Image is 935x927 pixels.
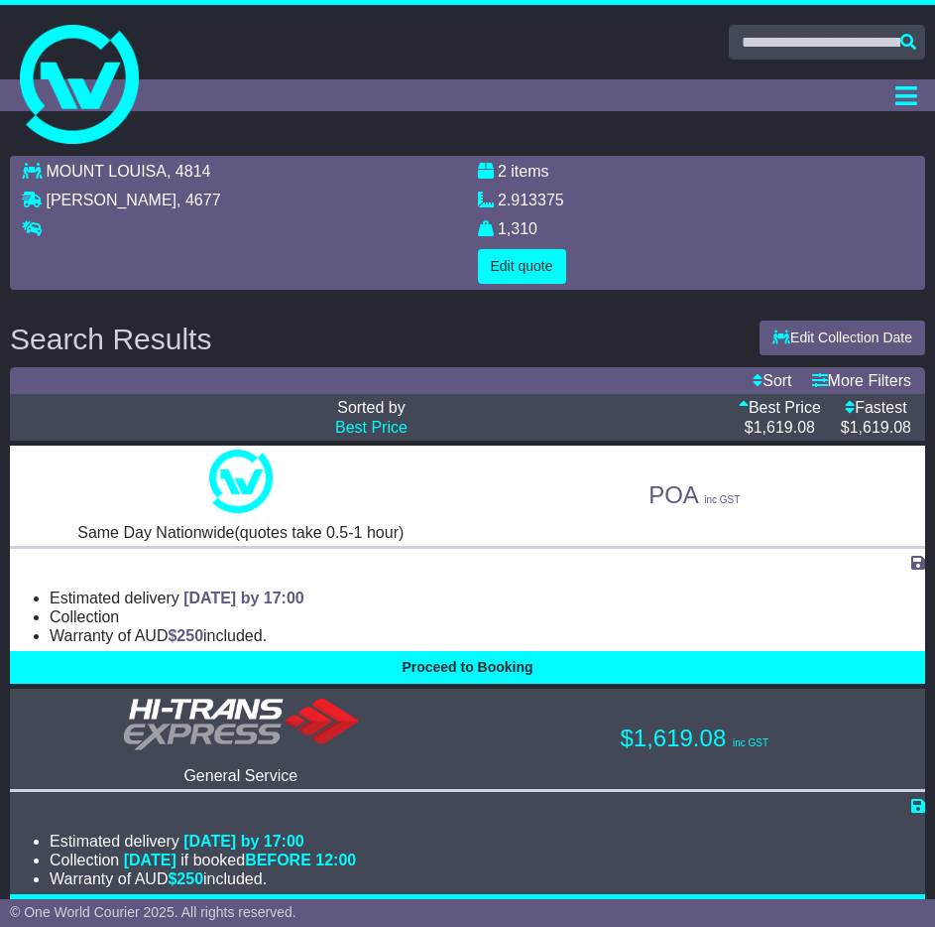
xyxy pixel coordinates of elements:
button: Edit Collection Date [760,321,925,355]
span: $ [168,870,203,887]
span: 1,310 [498,220,537,237]
li: Collection [50,607,925,626]
span: [DATE] by 17:00 [183,833,304,850]
button: Edit quote [478,249,566,284]
span: inc GST [733,737,768,748]
p: Sorted by [24,398,719,417]
li: Warranty of AUD included. [50,626,925,645]
span: General Service [183,767,297,784]
p: $ [841,418,911,437]
span: 250 [176,870,203,887]
span: 250 [176,627,203,644]
span: BEFORE [245,852,311,868]
span: items [511,163,548,180]
li: Estimated delivery [50,832,925,851]
p: $ [739,418,821,437]
img: One World Courier: Same Day Nationwide(quotes take 0.5-1 hour) [209,450,273,513]
a: More Filters [812,372,911,389]
span: 12:00 [315,852,356,868]
span: 2.913375 [498,192,564,208]
li: Estimated delivery [50,589,925,607]
a: Best Price [739,399,821,416]
span: © One World Courier 2025. All rights reserved. [10,904,296,920]
button: Proceed to Booking [10,651,925,684]
p: $1,619.08 [478,725,912,753]
span: 2 [498,163,507,180]
span: 1,619.08 [754,419,815,436]
span: [PERSON_NAME] [46,192,176,208]
button: Proceed to Booking [10,894,925,927]
a: Sort [753,372,791,389]
span: , 4814 [167,163,210,180]
li: Collection [50,851,925,869]
a: Best Price [335,419,408,436]
span: MOUNT LOUISA [46,163,167,180]
img: HiTrans: General Service [114,693,368,756]
span: $ [168,627,203,644]
li: Warranty of AUD included. [50,869,925,888]
span: [DATE] [124,852,176,868]
p: POA [478,481,912,510]
a: Fastest [845,399,906,416]
button: Toggle navigation [886,79,925,111]
span: if booked [124,852,356,868]
span: [DATE] by 17:00 [183,590,304,606]
span: , 4677 [176,192,220,208]
span: 1,619.08 [850,419,911,436]
span: inc GST [704,494,740,505]
span: Same Day Nationwide(quotes take 0.5-1 hour) [77,524,404,541]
